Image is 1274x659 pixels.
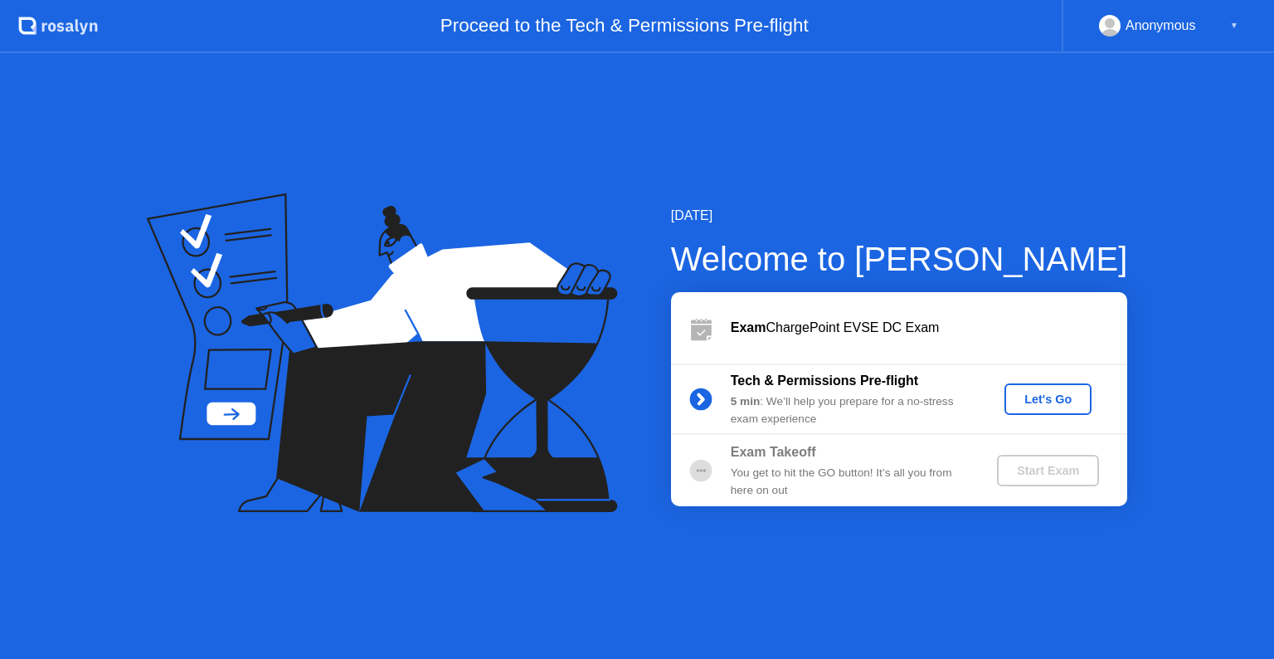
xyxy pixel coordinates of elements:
div: You get to hit the GO button! It’s all you from here on out [731,465,970,499]
button: Start Exam [997,455,1099,486]
button: Let's Go [1004,383,1092,415]
div: Let's Go [1011,393,1085,406]
b: Exam [731,320,766,334]
div: [DATE] [671,206,1128,226]
div: ChargePoint EVSE DC Exam [731,318,1127,338]
b: Exam Takeoff [731,445,816,459]
b: Tech & Permissions Pre-flight [731,373,918,388]
div: Anonymous [1126,15,1196,37]
div: : We’ll help you prepare for a no-stress exam experience [731,393,970,427]
b: 5 min [731,395,761,408]
div: Welcome to [PERSON_NAME] [671,234,1128,284]
div: Start Exam [1004,464,1092,477]
div: ▼ [1230,15,1238,37]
